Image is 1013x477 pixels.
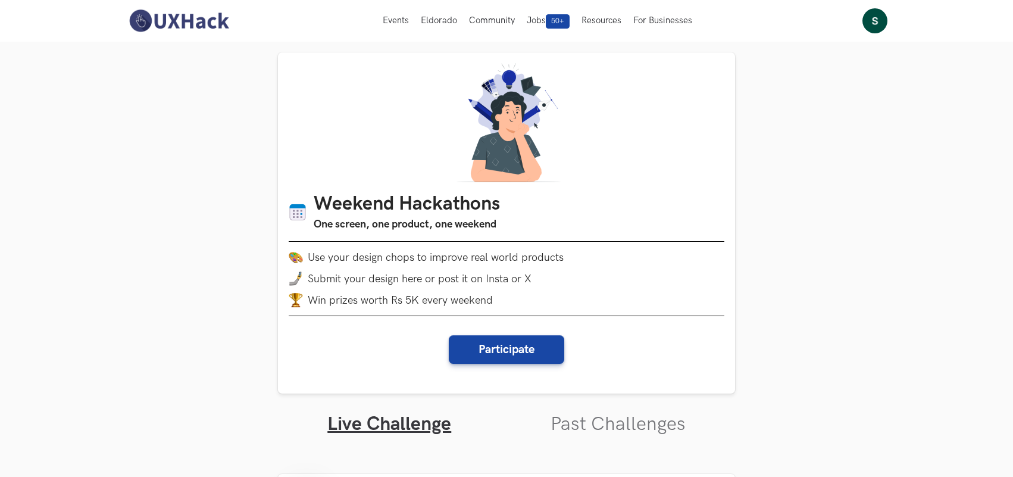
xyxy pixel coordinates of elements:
[551,413,686,436] a: Past Challenges
[314,216,500,233] h3: One screen, one product, one weekend
[289,203,307,222] img: Calendar icon
[862,8,887,33] img: Your profile pic
[289,293,724,307] li: Win prizes worth Rs 5K every weekend
[126,8,232,33] img: UXHack-logo.png
[289,293,303,307] img: trophy.png
[289,272,303,286] img: mobile-in-hand.png
[289,250,724,264] li: Use your design chops to improve real world products
[449,63,564,182] img: A designer thinking
[308,273,531,285] span: Submit your design here or post it on Insta or X
[546,14,570,29] span: 50+
[449,335,564,364] button: Participate
[327,413,451,436] a: Live Challenge
[314,193,500,216] h1: Weekend Hackathons
[278,394,735,436] ul: Tabs Interface
[289,250,303,264] img: palette.png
